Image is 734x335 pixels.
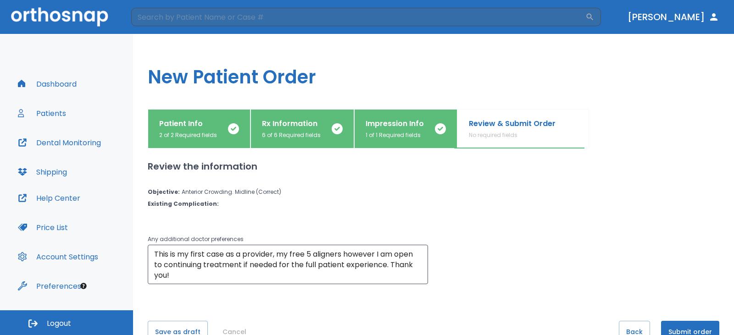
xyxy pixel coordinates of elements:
[262,118,321,129] p: Rx Information
[469,118,556,129] p: Review & Submit Order
[624,9,723,25] button: [PERSON_NAME]
[148,200,219,208] p: Existing Complication :
[262,131,321,139] p: 6 of 6 Required fields
[159,131,217,139] p: 2 of 2 Required fields
[12,246,104,268] button: Account Settings
[12,102,72,124] button: Patients
[11,7,108,26] img: Orthosnap
[133,34,734,109] h1: New Patient Order
[12,275,87,297] button: Preferences
[366,131,424,139] p: 1 of 1 Required fields
[131,8,585,26] input: Search by Patient Name or Case #
[159,118,217,129] p: Patient Info
[12,73,82,95] button: Dashboard
[148,159,719,173] h2: Review the information
[469,131,556,139] p: No required fields
[366,118,424,129] p: Impression Info
[79,282,88,290] div: Tooltip anchor
[148,188,180,196] p: Objective :
[12,216,73,238] button: Price List
[12,161,72,183] button: Shipping
[182,188,281,196] p: Anterior Crowding. Midline (Correct)
[47,319,71,329] span: Logout
[148,234,428,245] p: Any additional doctor preferences
[154,249,422,280] textarea: This is my first case as a provider, my free 5 aligners however I am open to continuing treatment...
[12,187,86,209] button: Help Center
[12,132,106,154] button: Dental Monitoring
